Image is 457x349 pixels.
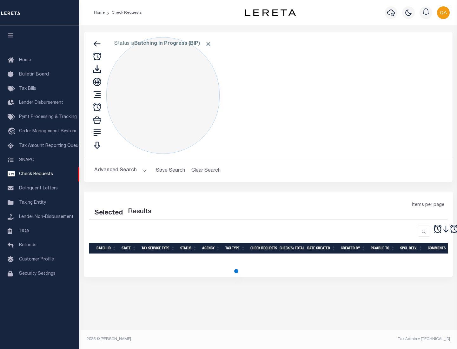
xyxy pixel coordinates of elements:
[8,128,18,136] i: travel_explore
[19,229,29,233] span: TIQA
[119,243,139,254] th: State
[19,58,31,63] span: Home
[19,115,77,119] span: Pymt Processing & Tracking
[19,243,36,247] span: Refunds
[94,208,123,218] div: Selected
[139,243,178,254] th: Tax Service Type
[178,243,200,254] th: Status
[19,144,81,148] span: Tax Amount Reporting Queue
[273,336,450,342] div: Tax Admin v.[TECHNICAL_ID]
[82,336,268,342] div: 2025 © [PERSON_NAME].
[248,243,277,254] th: Check Requests
[338,243,368,254] th: Created By
[305,243,338,254] th: Date Created
[245,9,296,16] img: logo-dark.svg
[398,243,425,254] th: Spcl Delv.
[134,41,212,46] b: Batching In Progress (BIP)
[19,172,53,176] span: Check Requests
[368,243,398,254] th: Payable To
[412,202,444,209] span: Items per page
[437,6,450,19] img: svg+xml;base64,PHN2ZyB4bWxucz0iaHR0cDovL3d3dy53My5vcmcvMjAwMC9zdmciIHBvaW50ZXItZXZlbnRzPSJub25lIi...
[19,215,74,219] span: Lender Non-Disbursement
[19,129,76,134] span: Order Management System
[19,101,63,105] span: Lender Disbursement
[19,272,56,276] span: Security Settings
[200,243,223,254] th: Agency
[152,164,189,177] button: Save Search
[19,257,54,262] span: Customer Profile
[189,164,223,177] button: Clear Search
[19,201,46,205] span: Taxing Entity
[19,72,49,77] span: Bulletin Board
[425,243,454,254] th: Comments
[105,10,142,16] li: Check Requests
[19,158,35,162] span: SNAPQ
[19,186,58,191] span: Delinquent Letters
[128,207,151,217] label: Results
[205,41,212,47] span: Click to Remove
[94,164,147,177] button: Advanced Search
[106,37,220,154] div: Click to Edit
[94,11,105,15] a: Home
[277,243,305,254] th: Check(s) Total
[223,243,248,254] th: Tax Type
[19,87,36,91] span: Tax Bills
[94,243,119,254] th: Batch Id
